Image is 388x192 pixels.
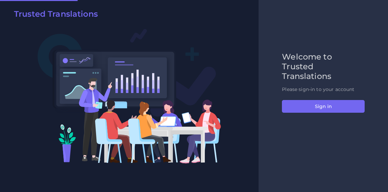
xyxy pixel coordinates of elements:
h2: Welcome to Trusted Translations [282,52,365,81]
img: Login V2 [37,28,221,164]
button: Sign in [282,100,365,113]
p: Please sign-in to your account [282,86,365,93]
a: Trusted Translations [9,9,98,21]
h2: Trusted Translations [14,9,98,19]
